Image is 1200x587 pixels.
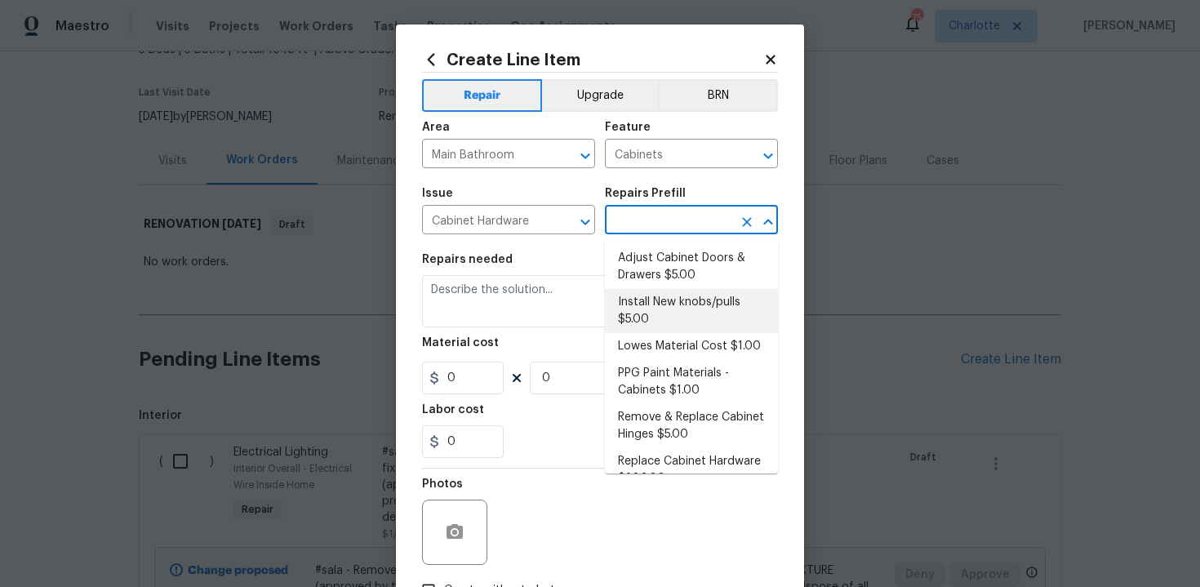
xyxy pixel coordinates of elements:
button: Open [574,211,597,233]
h2: Create Line Item [422,51,763,69]
button: Open [757,145,780,167]
button: Open [574,145,597,167]
h5: Feature [605,122,651,133]
button: Close [757,211,780,233]
h5: Photos [422,478,463,490]
button: BRN [658,79,778,112]
h5: Repairs needed [422,254,513,265]
li: PPG Paint Materials - Cabinets $1.00 [605,360,778,404]
button: Upgrade [542,79,659,112]
li: Lowes Material Cost $1.00 [605,333,778,360]
h5: Material cost [422,337,499,349]
h5: Labor cost [422,404,484,416]
h5: Area [422,122,450,133]
li: Install New knobs/pulls $5.00 [605,289,778,333]
li: Adjust Cabinet Doors & Drawers $5.00 [605,245,778,289]
li: Remove & Replace Cabinet Hinges $5.00 [605,404,778,448]
h5: Repairs Prefill [605,188,686,199]
h5: Issue [422,188,453,199]
button: Repair [422,79,542,112]
li: Replace Cabinet Hardware $300.00 [605,448,778,492]
button: Clear [736,211,758,233]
